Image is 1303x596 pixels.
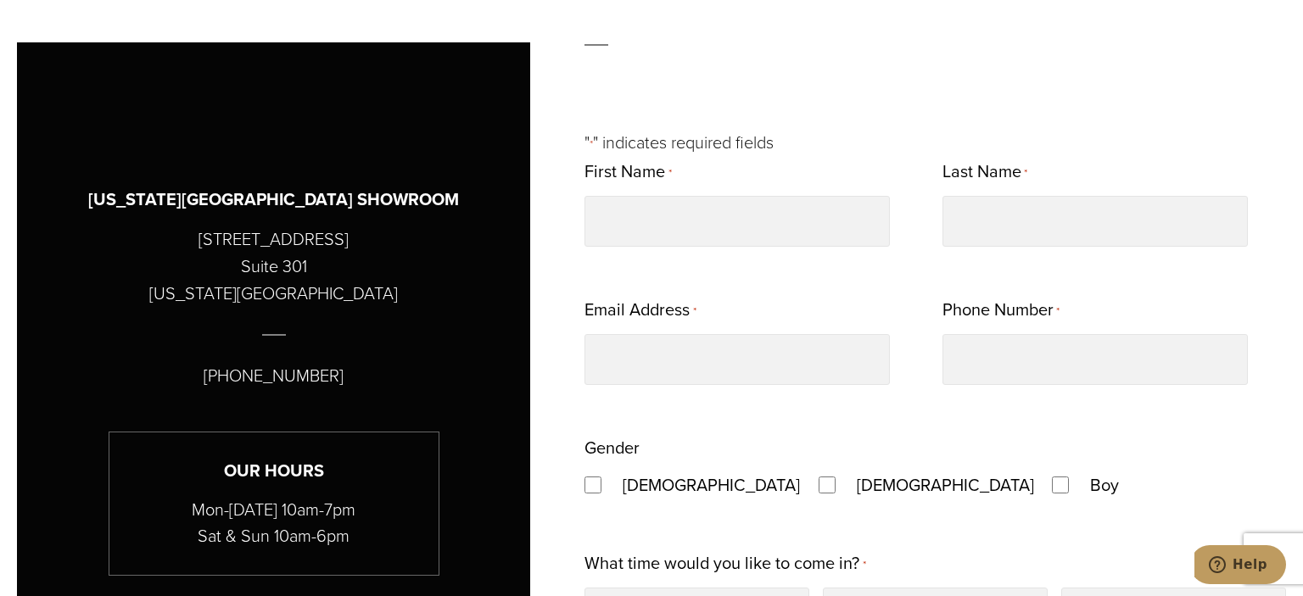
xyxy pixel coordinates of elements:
[109,497,439,549] p: Mon-[DATE] 10am-7pm Sat & Sun 10am-6pm
[606,470,812,500] label: [DEMOGRAPHIC_DATA]
[840,470,1046,500] label: [DEMOGRAPHIC_DATA]
[1073,470,1136,500] label: Boy
[204,362,344,389] p: [PHONE_NUMBER]
[942,156,1027,189] label: Last Name
[584,156,671,189] label: First Name
[149,226,398,307] p: [STREET_ADDRESS] Suite 301 [US_STATE][GEOGRAPHIC_DATA]
[584,129,1286,156] p: " " indicates required fields
[1194,545,1286,588] iframe: Opens a widget where you can chat to one of our agents
[584,294,696,327] label: Email Address
[88,187,459,213] h3: [US_STATE][GEOGRAPHIC_DATA] SHOWROOM
[584,548,865,581] label: What time would you like to come in?
[584,432,640,463] legend: Gender
[942,294,1060,327] label: Phone Number
[109,458,439,484] h3: Our Hours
